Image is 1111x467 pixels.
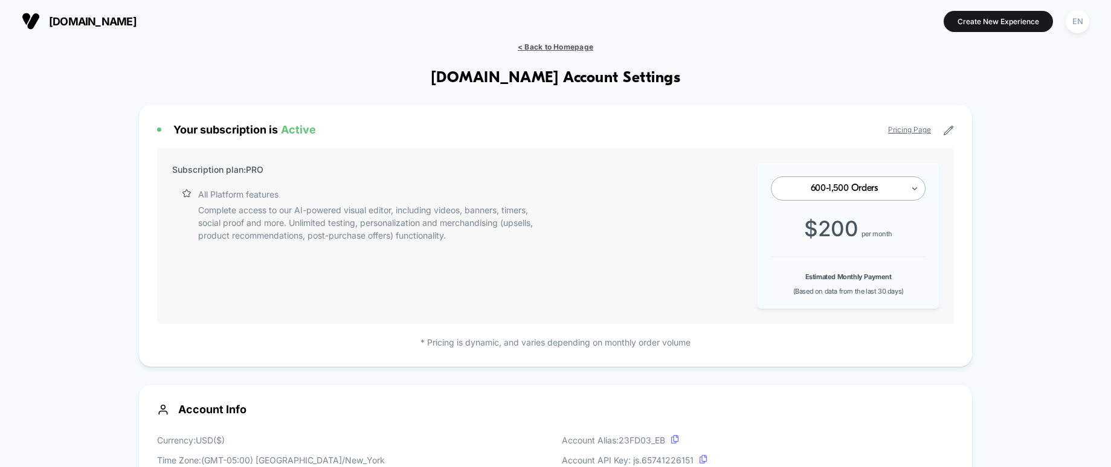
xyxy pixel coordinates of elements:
span: Active [281,123,316,136]
p: Time Zone: (GMT-05:00) [GEOGRAPHIC_DATA]/New_York [157,454,385,466]
p: * Pricing is dynamic, and varies depending on monthly order volume [157,336,954,349]
span: [DOMAIN_NAME] [49,15,137,28]
p: Currency: USD ( $ ) [157,434,385,446]
a: Pricing Page [888,125,931,134]
p: Complete access to our AI-powered visual editor, including videos, banners, timers, social proof ... [198,204,550,242]
div: 600-1,500 Orders [785,183,903,195]
div: EN [1066,10,1089,33]
span: (Based on data from the last 30 days) [793,287,904,295]
h1: [DOMAIN_NAME] Account Settings [431,69,680,87]
button: Create New Experience [944,11,1053,32]
span: Your subscription is [173,123,316,136]
p: Account Alias: 23FD03_EB [562,434,707,446]
span: $ 200 [804,216,858,241]
span: per month [861,230,892,238]
button: [DOMAIN_NAME] [18,11,140,31]
img: Visually logo [22,12,40,30]
b: Estimated Monthly Payment [805,272,892,281]
button: EN [1062,9,1093,34]
p: All Platform features [198,188,279,201]
span: Account Info [157,403,954,416]
p: Subscription plan: PRO [172,163,263,176]
span: < Back to Homepage [518,42,593,51]
p: Account API Key: js. 65741226151 [562,454,707,466]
